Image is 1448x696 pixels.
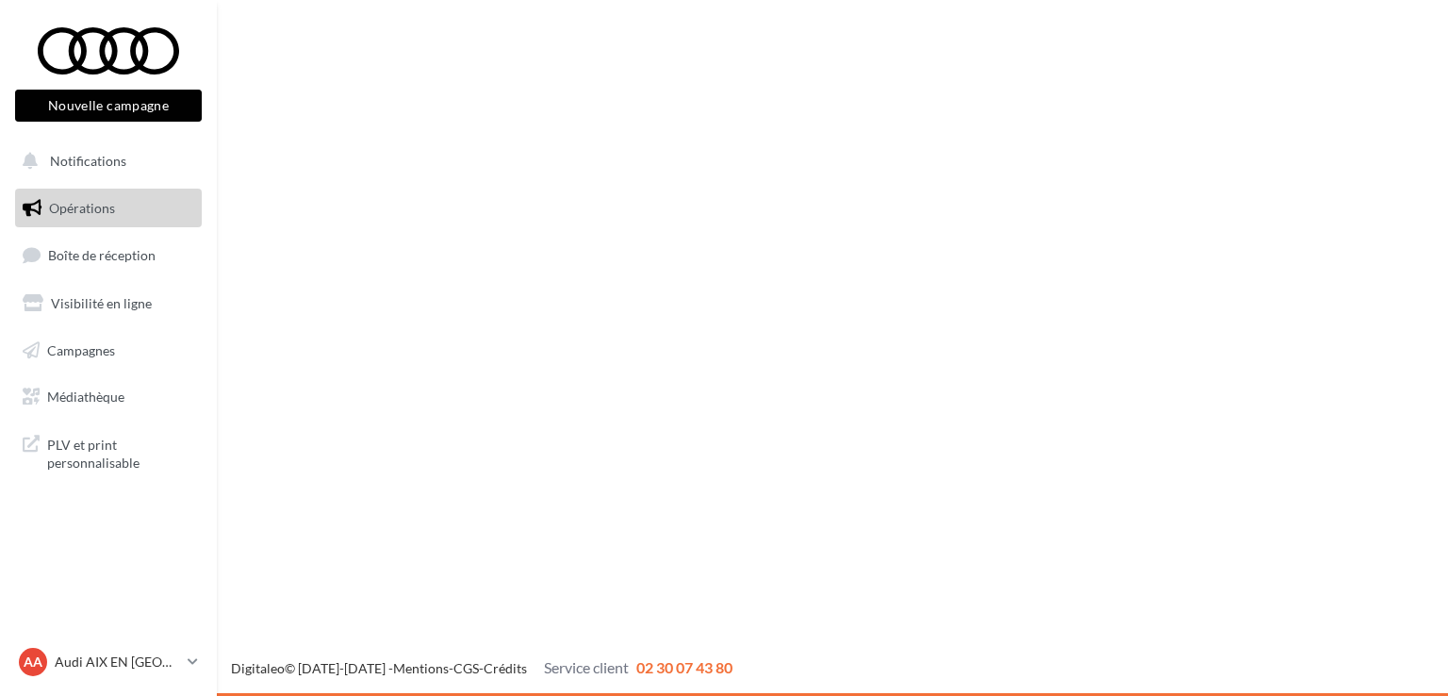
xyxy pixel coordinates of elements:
a: Mentions [393,660,449,676]
span: Notifications [50,153,126,169]
span: 02 30 07 43 80 [636,658,732,676]
span: Médiathèque [47,389,124,405]
span: Service client [544,658,629,676]
span: Boîte de réception [48,247,156,263]
a: CGS [453,660,479,676]
span: © [DATE]-[DATE] - - - [231,660,732,676]
a: Visibilité en ligne [11,284,206,323]
button: Notifications [11,141,198,181]
a: Boîte de réception [11,235,206,275]
a: Crédits [484,660,527,676]
span: Visibilité en ligne [51,295,152,311]
a: PLV et print personnalisable [11,424,206,480]
a: AA Audi AIX EN [GEOGRAPHIC_DATA] [15,644,202,680]
a: Campagnes [11,331,206,371]
span: PLV et print personnalisable [47,432,194,472]
span: Opérations [49,200,115,216]
p: Audi AIX EN [GEOGRAPHIC_DATA] [55,653,180,671]
a: Opérations [11,189,206,228]
span: AA [24,653,42,671]
a: Digitaleo [231,660,285,676]
a: Médiathèque [11,377,206,417]
button: Nouvelle campagne [15,90,202,122]
span: Campagnes [47,341,115,357]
